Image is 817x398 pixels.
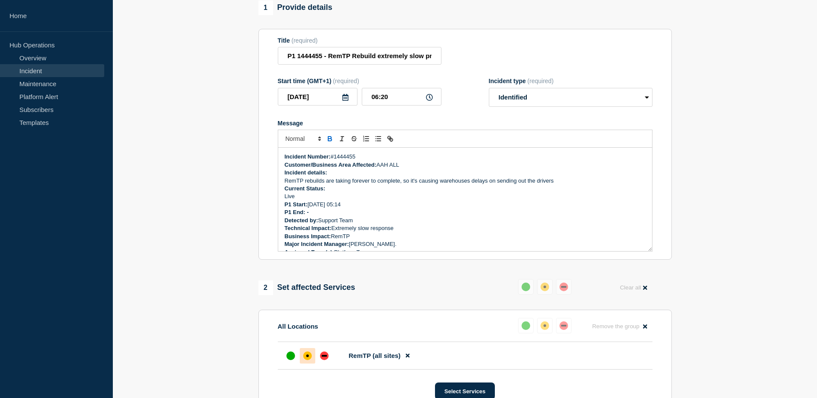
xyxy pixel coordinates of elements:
strong: Business Impact: [285,233,331,239]
select: Incident type [489,88,652,107]
button: down [556,279,572,295]
button: up [518,279,534,295]
div: affected [541,283,549,291]
div: affected [541,321,549,330]
div: affected [303,351,312,360]
button: Remove the group [587,318,652,335]
p: Live [285,193,646,200]
span: (required) [333,78,359,84]
strong: Incident Number: [285,153,331,160]
strong: Customer/Business Area Affected: [285,162,377,168]
strong: Major Incident Manager: [285,241,349,247]
p: All Locations [278,323,318,330]
div: down [559,321,568,330]
button: Toggle italic text [336,134,348,144]
button: Toggle ordered list [360,134,372,144]
div: Start time (GMT+1) [278,78,441,84]
button: affected [537,279,553,295]
p: AAH ALL [285,161,646,169]
input: HH:MM [362,88,441,106]
span: 2 [258,280,273,295]
button: Toggle bulleted list [372,134,384,144]
div: up [522,321,530,330]
strong: Incident details: [285,169,327,176]
div: Set affected Services [258,280,355,295]
p: Support Team [285,217,646,224]
button: Clear all [615,279,652,296]
input: YYYY-MM-DD [278,88,357,106]
button: up [518,318,534,333]
strong: Assigned Team(s): [285,249,334,255]
strong: P1 Start: [285,201,308,208]
span: 1 [258,0,273,15]
p: Extremely slow response [285,224,646,232]
strong: Current Status: [285,185,326,192]
button: Toggle strikethrough text [348,134,360,144]
div: Provide details [258,0,332,15]
input: Title [278,47,441,65]
span: Remove the group [592,323,640,330]
div: up [522,283,530,291]
span: Font size [282,134,324,144]
strong: Detected by: [285,217,318,224]
p: #1444455 [285,153,646,161]
p: [DATE] 05:14 [285,201,646,208]
div: down [559,283,568,291]
p: RemTP [285,233,646,240]
strong: P1 End: - [285,209,309,215]
button: Toggle link [384,134,396,144]
button: affected [537,318,553,333]
p: [PERSON_NAME]. [285,240,646,248]
div: down [320,351,329,360]
button: down [556,318,572,333]
div: up [286,351,295,360]
div: Message [278,120,652,127]
div: Incident type [489,78,652,84]
span: (required) [292,37,318,44]
p: RemTP rebuilds are taking forever to complete, so it's causing warehouses delays on sending out t... [285,177,646,185]
span: RemTP (all sites) [349,352,401,359]
div: Message [278,148,652,251]
div: Title [278,37,441,44]
span: (required) [528,78,554,84]
p: Platform Team [285,249,646,256]
strong: Technical Impact: [285,225,332,231]
button: Toggle bold text [324,134,336,144]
